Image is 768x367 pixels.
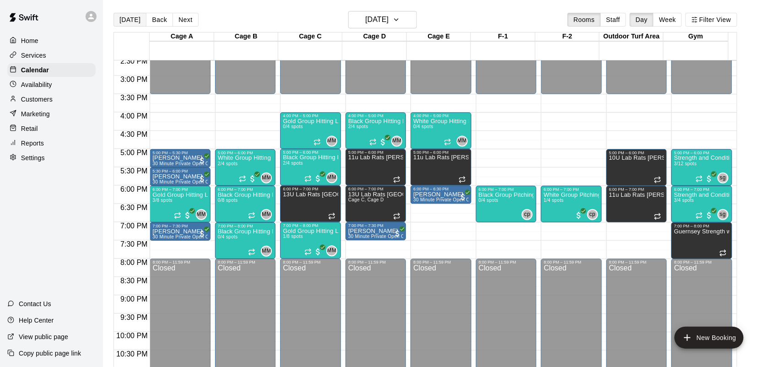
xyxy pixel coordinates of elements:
span: 0/4 spots filled [479,198,499,203]
div: F-2 [535,32,600,41]
div: 5:00 PM – 6:00 PM: Black Group Hitting Lesson (10-14 year olds) [280,149,341,186]
div: 5:00 PM – 6:00 PM [218,151,273,155]
button: Back [146,13,173,27]
span: Recurring event [248,212,255,219]
span: 2:30 PM [118,58,150,65]
div: 8:00 PM – 11:59 PM [152,260,207,265]
div: Matt McGrew [326,136,337,147]
div: 8:00 PM – 11:59 PM [609,260,664,265]
span: 5:30 PM [118,167,150,175]
span: 30 Minute Private Open Cage (Softball/Baseball) [348,234,454,239]
span: 0/4 spots filled [218,234,238,239]
span: 6:30 PM [118,204,150,212]
span: 10:00 PM [114,332,150,340]
a: Marketing [7,107,96,121]
div: 5:00 PM – 6:00 PM: 11u Lab Rats Detwiler [411,149,471,186]
div: 6:00 PM – 6:30 PM: Kathleen McKenna [411,186,471,204]
button: [DATE] [114,13,146,27]
p: Settings [21,153,45,162]
span: 3/12 spots filled [674,161,697,166]
span: All customers have paid [183,211,192,220]
span: MM [262,247,271,256]
p: View public page [19,332,68,341]
span: steven gonzales [721,173,729,183]
span: sg [720,173,726,183]
span: cp [590,210,595,219]
div: 4:00 PM – 5:00 PM: Gold Group Hitting Lesson (13 years old and up) [280,113,341,149]
span: Recurring event [393,176,400,183]
div: 7:00 PM – 8:00 PM [218,224,273,228]
a: Home [7,34,96,48]
span: MM [327,137,337,146]
span: MM [262,173,271,183]
div: steven gonzales [718,209,729,220]
div: 6:00 PM – 7:00 PM [152,187,207,192]
div: 8:00 PM – 11:59 PM [348,260,403,265]
button: Next [173,13,198,27]
span: 3:00 PM [118,76,150,84]
div: Matt McGrew [391,136,402,147]
a: Retail [7,122,96,135]
button: add [675,327,744,349]
div: 5:30 PM – 6:00 PM [152,169,207,173]
div: 6:00 PM – 7:00 PM [609,187,664,192]
span: 9:00 PM [118,296,150,303]
span: Matt McGrew [200,209,207,220]
div: Services [7,49,96,62]
div: 6:00 PM – 7:00 PM [218,187,273,192]
div: 4:00 PM – 5:00 PM [413,114,468,119]
div: 6:00 PM – 7:00 PM [544,187,599,192]
div: Calendar [7,63,96,77]
div: cody pinckney [522,209,533,220]
span: 3/4 spots filled [674,198,694,203]
div: Customers [7,92,96,106]
span: Recurring event [304,175,312,183]
div: 6:00 PM – 7:00 PM: 13U Lab Rats Guernsey [346,186,406,222]
div: Gym [664,32,728,41]
div: Matt McGrew [261,246,272,257]
span: 2/4 spots filled [283,161,303,166]
p: Calendar [21,65,49,75]
a: Settings [7,151,96,165]
span: 9:30 PM [118,314,150,322]
div: 7:00 PM – 8:00 PM: Gold Group Hitting Lesson (13 years old and up) [280,222,341,259]
p: Copy public page link [19,349,81,358]
div: Matt McGrew [261,209,272,220]
span: 8:30 PM [118,277,150,285]
span: 3/8 spots filled [152,198,173,203]
span: Recurring event [459,176,466,183]
span: 30 Minute Private Open Cage (Softball/Baseball) [413,198,519,203]
button: [DATE] [348,11,417,28]
span: 8:00 PM [118,259,150,267]
a: Availability [7,78,96,92]
div: 8:00 PM – 11:59 PM [674,260,729,265]
span: Recurring event [328,213,335,220]
span: All customers have paid [248,174,257,183]
div: 7:00 PM – 8:00 PM: Black Group Hitting Lesson (10-14 year olds) [215,222,276,259]
span: MM [197,210,206,219]
div: 7:00 PM – 7:30 PM: Adriana Saldana [150,222,210,241]
div: Matt McGrew [326,246,337,257]
span: 30 Minute Private Open Cage (Softball/Baseball) [152,234,258,239]
div: Cage D [342,32,406,41]
p: Help Center [19,316,54,325]
span: Recurring event [248,248,255,256]
span: Matt McGrew [330,173,337,183]
span: cody pinckney [525,209,533,220]
span: Recurring event [696,212,703,219]
div: 6:00 PM – 7:00 PM: Black Group Pitching Lesson (10–14-year-olds) [476,186,536,222]
span: Cage C, Cage D [348,198,384,203]
div: 7:00 PM – 7:30 PM [348,224,403,228]
div: Cage C [278,32,342,41]
span: Matt McGrew [265,209,272,220]
span: Matt McGrew [460,136,468,147]
span: Recurring event [174,212,181,219]
div: F-1 [471,32,535,41]
span: 0/4 spots filled [283,124,303,130]
span: 2/4 spots filled [218,161,238,166]
div: 4:00 PM – 5:00 PM: Black Group Hitting Lesson (10-14 year olds) [346,113,406,149]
